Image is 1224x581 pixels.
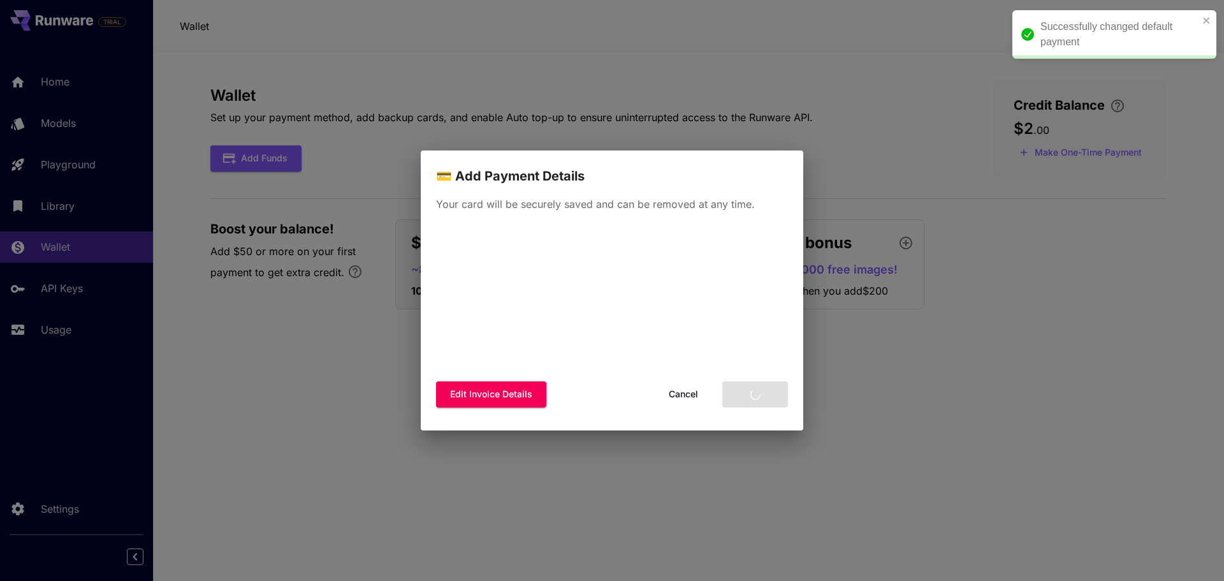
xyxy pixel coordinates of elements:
[655,381,712,408] button: Cancel
[421,151,803,186] h2: 💳 Add Payment Details
[436,381,546,408] button: Edit invoice details
[436,196,788,212] p: Your card will be securely saved and can be removed at any time.
[1202,15,1211,26] button: close
[433,224,790,374] iframe: Secure payment input frame
[1040,19,1198,50] div: Successfully changed default payment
